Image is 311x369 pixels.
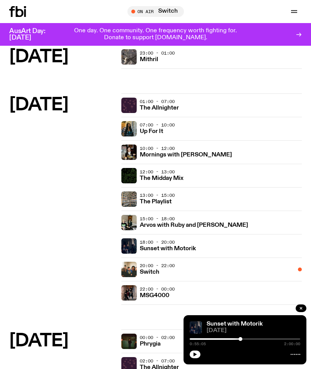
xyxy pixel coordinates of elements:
[140,286,175,292] span: 22:00 - 00:00
[207,328,300,334] span: [DATE]
[140,98,175,105] span: 01:00 - 07:00
[140,105,179,111] h3: The Allnighter
[140,246,196,252] h3: Sunset with Motorik
[284,342,300,346] span: 2:00:00
[121,191,137,207] img: A corner shot of the fbi music library
[121,49,137,65] img: An abstract artwork in mostly grey, with a textural cross in the centre. There are metallic and d...
[207,321,263,327] a: Sunset with Motorik
[140,145,175,151] span: 10:00 - 12:00
[140,127,163,135] a: Up For It
[140,199,172,205] h3: The Playlist
[121,121,137,136] img: Ify - a Brown Skin girl with black braided twists, looking up to the side with her tongue stickin...
[9,332,115,350] h2: [DATE]
[140,216,175,222] span: 15:00 - 18:00
[140,334,175,341] span: 00:00 - 02:00
[140,174,184,181] a: The Midday Mix
[140,358,175,364] span: 02:00 - 07:00
[140,221,248,228] a: Arvos with Ruby and [PERSON_NAME]
[140,291,169,299] a: MSG4000
[140,122,175,128] span: 07:00 - 10:00
[140,263,175,269] span: 20:00 - 22:00
[127,6,184,17] button: On AirSwitch
[140,169,175,175] span: 12:00 - 13:00
[121,262,137,277] img: A warm film photo of the switch team sitting close together. from left to right: Cedar, Lau, Sand...
[140,151,232,158] a: Mornings with [PERSON_NAME]
[140,340,160,347] a: Phrygia
[9,96,115,114] h2: [DATE]
[140,129,163,135] h3: Up For It
[121,215,137,230] img: Ruby wears a Collarbones t shirt and pretends to play the DJ decks, Al sings into a pringles can....
[140,269,159,275] h3: Switch
[140,268,159,275] a: Switch
[140,57,158,63] h3: Mithril
[140,239,175,245] span: 18:00 - 20:00
[140,198,172,205] a: The Playlist
[140,192,175,198] span: 13:00 - 15:00
[140,223,248,228] h3: Arvos with Ruby and [PERSON_NAME]
[140,152,232,158] h3: Mornings with [PERSON_NAME]
[9,48,115,66] h2: [DATE]
[9,28,58,41] h3: AusArt Day: [DATE]
[121,334,137,349] img: A greeny-grainy film photo of Bela, John and Bindi at night. They are standing in a backyard on g...
[140,293,169,299] h3: MSG4000
[121,145,137,160] img: Sam blankly stares at the camera, brightly lit by a camera flash wearing a hat collared shirt and...
[140,176,184,181] h3: The Midday Mix
[140,104,179,111] a: The Allnighter
[140,50,175,56] span: 23:00 - 01:00
[140,55,158,63] a: Mithril
[140,341,160,347] h3: Phrygia
[140,244,196,252] a: Sunset with Motorik
[190,342,206,346] span: 0:55:05
[65,28,246,41] p: One day. One community. One frequency worth fighting for. Donate to support [DOMAIN_NAME].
